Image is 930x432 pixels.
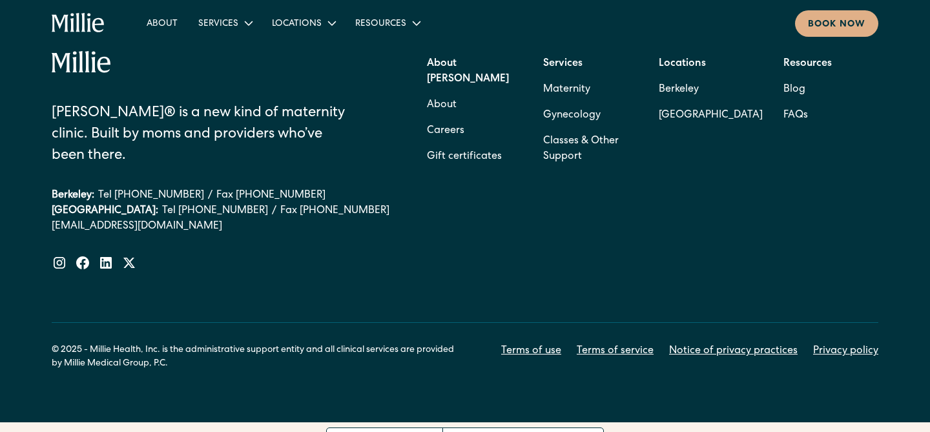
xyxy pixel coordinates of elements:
div: Services [198,17,238,31]
a: home [52,13,105,34]
div: Resources [355,17,406,31]
a: Privacy policy [813,344,878,359]
strong: About [PERSON_NAME] [427,59,509,85]
div: © 2025 - Millie Health, Inc. is the administrative support entity and all clinical services are p... [52,344,465,371]
a: [EMAIL_ADDRESS][DOMAIN_NAME] [52,219,390,234]
div: Services [188,12,262,34]
div: [GEOGRAPHIC_DATA]: [52,203,158,219]
a: Gynecology [543,103,601,129]
a: Notice of privacy practices [669,344,798,359]
a: Fax [PHONE_NUMBER] [280,203,389,219]
div: Book now [808,18,865,32]
div: [PERSON_NAME]® is a new kind of maternity clinic. Built by moms and providers who’ve been there. [52,103,356,167]
a: Book now [795,10,878,37]
div: / [272,203,276,219]
a: Berkeley [659,77,763,103]
a: Fax [PHONE_NUMBER] [216,188,325,203]
a: Blog [783,77,805,103]
a: [GEOGRAPHIC_DATA] [659,103,763,129]
strong: Locations [659,59,706,69]
a: Tel [PHONE_NUMBER] [98,188,204,203]
div: Locations [262,12,345,34]
strong: Services [543,59,583,69]
a: Tel [PHONE_NUMBER] [162,203,268,219]
a: Classes & Other Support [543,129,638,170]
div: Berkeley: [52,188,94,203]
a: Gift certificates [427,144,502,170]
a: Terms of use [501,344,561,359]
a: About [427,92,457,118]
a: FAQs [783,103,808,129]
div: / [208,188,212,203]
a: Maternity [543,77,590,103]
div: Resources [345,12,429,34]
a: About [136,12,188,34]
div: Locations [272,17,322,31]
a: Terms of service [577,344,654,359]
strong: Resources [783,59,832,69]
a: Careers [427,118,464,144]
